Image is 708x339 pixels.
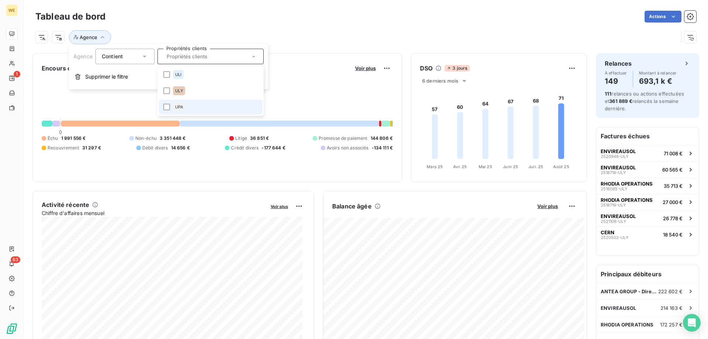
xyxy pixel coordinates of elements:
div: WE [6,4,18,16]
span: 1 [14,71,20,77]
tspan: Mai 25 [479,164,492,169]
span: 1 991 556 € [61,135,86,142]
button: ENVIREAUSOL2521108-ULY26 778 € [596,210,699,226]
span: Montant à relancer [639,71,677,75]
span: Agence [73,53,93,59]
button: Actions [645,11,681,23]
h3: Tableau de bord [35,10,105,23]
span: Voir plus [355,65,376,71]
h6: Factures échues [596,127,699,145]
span: 144 806 € [371,135,393,142]
button: CERN2520502-ULY18 540 € [596,226,699,242]
span: Litige [235,135,247,142]
span: 0 [59,129,62,135]
button: RHODIA OPERATIONS2516085-ULY35 713 € [596,177,699,194]
span: Avoirs non associés [327,145,369,151]
span: 222 602 € [658,288,683,294]
h6: Principaux débiteurs [596,265,699,283]
span: -177 644 € [261,145,285,151]
span: ULI [175,72,181,77]
span: Agence [80,34,97,40]
span: ULY [175,89,183,93]
span: 3 351 448 € [160,135,186,142]
tspan: Juin 25 [503,164,518,169]
button: Voir plus [535,203,560,210]
span: Non-échu [135,135,157,142]
button: Voir plus [268,203,290,210]
span: Débit divers [142,145,168,151]
span: 63 [11,256,20,263]
span: 27 000 € [663,199,683,205]
span: Échu [48,135,58,142]
button: ENVIREAUSOL2518718-ULY60 565 € [596,161,699,177]
span: 26 778 € [663,215,683,221]
button: ENVIREAUSOL2520946-ULY71 008 € [596,145,699,161]
span: Supprimer le filtre [85,73,128,80]
tspan: Juil. 25 [528,164,543,169]
span: ENVIREAUSOL [601,148,636,154]
span: À effectuer [605,71,627,75]
span: Contient [102,53,123,59]
tspan: Mars 25 [427,164,443,169]
img: Logo LeanPay [6,323,18,335]
div: Open Intercom Messenger [683,314,701,332]
span: 14 656 € [171,145,190,151]
span: Crédit divers [231,145,258,151]
span: RHODIA OPERATIONS [601,181,653,187]
span: RHODIA OPERATIONS [601,197,653,203]
span: 3 jours [444,65,469,72]
h6: Encours client [42,64,84,73]
span: relances ou actions effectuées et relancés la semaine dernière. [605,91,684,111]
span: 172 257 € [660,322,683,328]
span: 35 713 € [664,183,683,189]
span: 31 297 € [82,145,101,151]
span: ENVIREAUSOL [601,305,636,311]
span: -134 111 € [372,145,393,151]
span: 2520946-ULY [601,154,628,159]
span: CERN [601,229,614,235]
span: 60 565 € [662,167,683,173]
span: 2516085-ULY [601,187,627,191]
button: Supprimer le filtre [69,69,268,85]
h6: Relances [605,59,632,68]
span: Voir plus [271,204,288,209]
span: Voir plus [537,203,558,209]
span: 36 851 € [250,135,269,142]
span: RHODIA OPERATIONS [601,322,654,328]
span: 111 [605,91,611,97]
h2: 5 258 859,68 € [42,96,393,118]
h6: Balance âgée [332,202,372,211]
h6: DSO [420,64,433,73]
span: ANTEA GROUP - Direction administrat [601,288,658,294]
span: 2518718-ULY [601,170,626,175]
span: 361 889 € [609,98,632,104]
span: UPA [175,105,183,109]
span: Chiffre d'affaires mensuel [42,209,265,217]
a: 1 [6,72,17,84]
input: Propriétés clients [164,53,250,60]
span: 6 derniers mois [422,78,458,84]
h4: 149 [605,75,627,87]
h4: 693,1 k € [639,75,677,87]
span: 2520502-ULY [601,235,628,240]
button: RHODIA OPERATIONS2518719-ULY27 000 € [596,194,699,210]
tspan: Août 25 [553,164,569,169]
span: 2518719-ULY [601,203,626,207]
span: 18 540 € [663,232,683,238]
span: ENVIREAUSOL [601,165,636,170]
button: Voir plus [353,65,378,72]
span: Recouvrement [48,145,79,151]
h6: Activité récente [42,200,89,209]
span: 71 008 € [664,151,683,156]
span: 2521108-ULY [601,219,626,224]
tspan: Avr. 25 [453,164,467,169]
span: 214 163 € [660,305,683,311]
span: Promesse de paiement [319,135,368,142]
button: Agence [69,30,111,44]
span: ENVIREAUSOL [601,213,636,219]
